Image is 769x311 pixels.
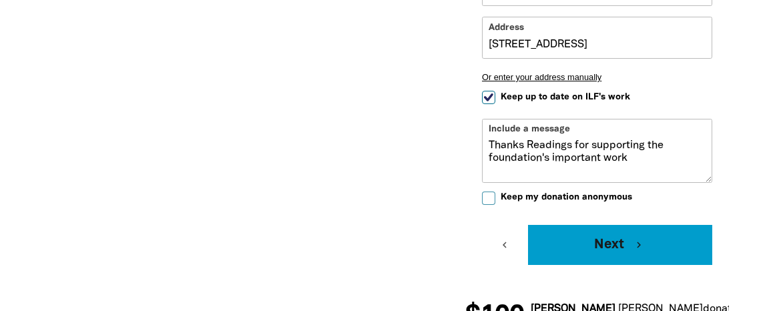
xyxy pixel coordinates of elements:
[499,239,511,251] i: chevron_left
[501,91,630,103] span: Keep up to date on ILF's work
[482,91,495,104] input: Keep up to date on ILF's work
[528,225,712,265] button: Next chevron_right
[483,139,712,182] textarea: Thanks Readings for supporting the foundation's important work
[482,72,712,82] button: Or enter your address manually
[633,239,645,251] i: chevron_right
[501,191,632,204] span: Keep my donation anonymous
[482,225,528,265] button: chevron_left
[482,192,495,205] input: Keep my donation anonymous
